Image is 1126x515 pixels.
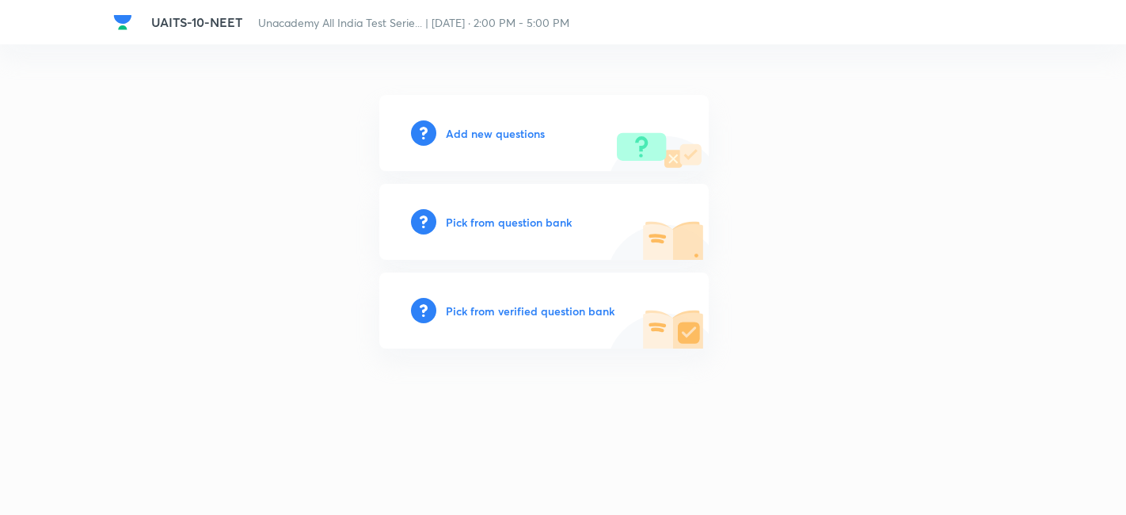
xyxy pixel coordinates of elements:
[113,13,139,32] a: Company Logo
[151,13,242,30] span: UAITS-10-NEET
[113,13,132,32] img: Company Logo
[258,15,569,30] span: Unacademy All India Test Serie... | [DATE] · 2:00 PM - 5:00 PM
[446,214,572,231] h6: Pick from question bank
[446,303,614,319] h6: Pick from verified question bank
[446,125,545,142] h6: Add new questions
